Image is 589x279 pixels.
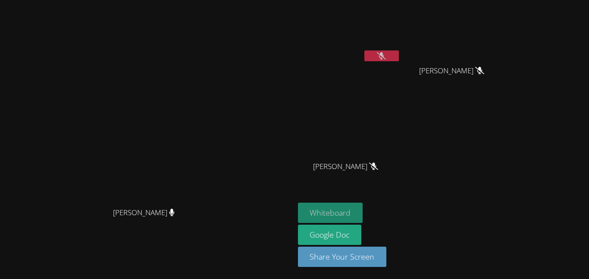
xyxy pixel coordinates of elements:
[298,247,387,267] button: Share Your Screen
[298,225,362,245] a: Google Doc
[113,207,175,219] span: [PERSON_NAME]
[313,160,378,173] span: [PERSON_NAME]
[298,203,363,223] button: Whiteboard
[419,65,484,77] span: [PERSON_NAME]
